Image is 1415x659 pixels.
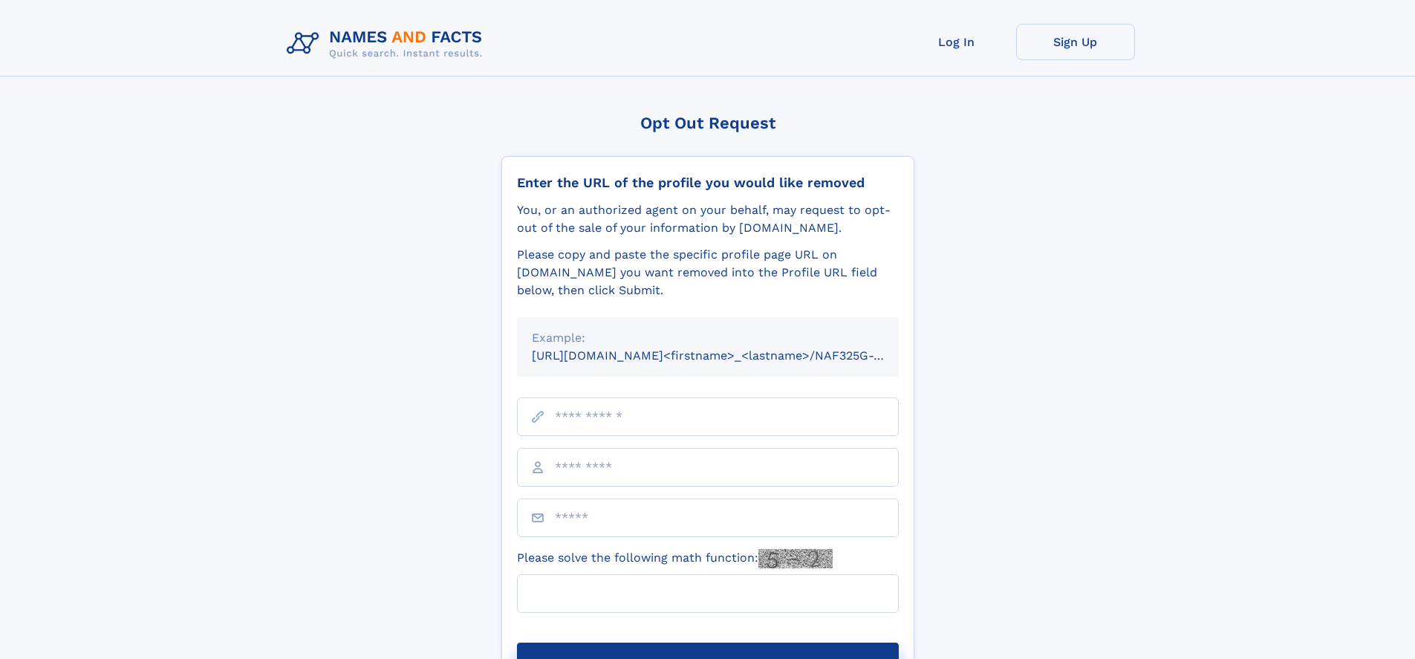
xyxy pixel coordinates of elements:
[517,175,899,191] div: Enter the URL of the profile you would like removed
[517,201,899,237] div: You, or an authorized agent on your behalf, may request to opt-out of the sale of your informatio...
[532,348,927,363] small: [URL][DOMAIN_NAME]<firstname>_<lastname>/NAF325G-xxxxxxxx
[1016,24,1135,60] a: Sign Up
[281,24,495,64] img: Logo Names and Facts
[897,24,1016,60] a: Log In
[517,246,899,299] div: Please copy and paste the specific profile page URL on [DOMAIN_NAME] you want removed into the Pr...
[501,114,914,132] div: Opt Out Request
[517,549,833,568] label: Please solve the following math function:
[532,329,884,347] div: Example:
